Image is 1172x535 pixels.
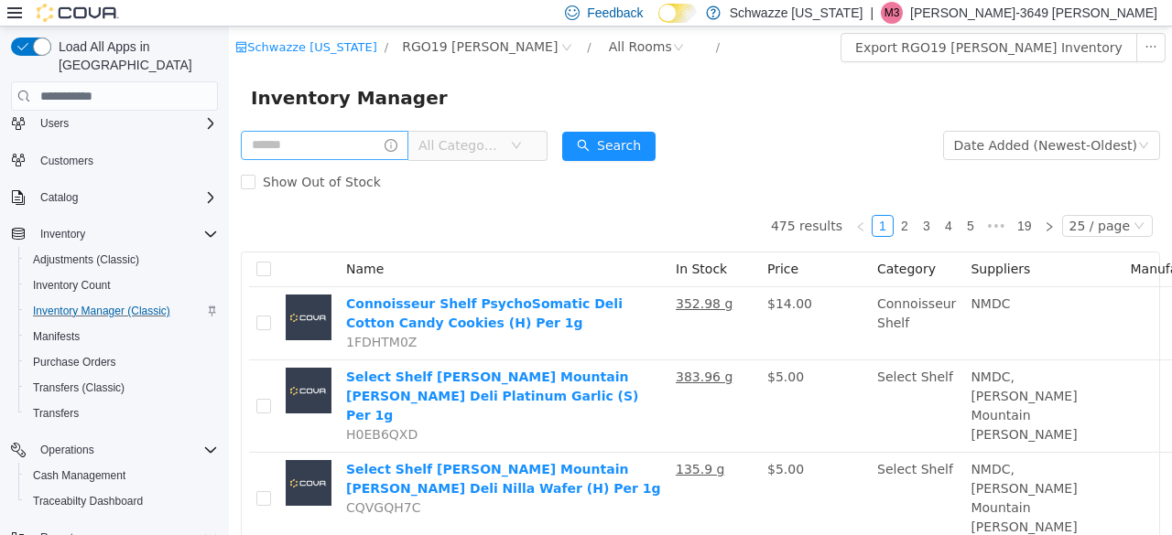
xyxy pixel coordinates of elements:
span: Transfers [33,406,79,421]
span: NMDC, [PERSON_NAME] Mountain [PERSON_NAME] [742,343,848,415]
span: Catalog [33,187,218,209]
a: Select Shelf [PERSON_NAME] Mountain [PERSON_NAME] Deli Platinum Garlic (S) Per 1g [117,343,410,396]
span: $14.00 [538,270,583,284]
u: 135.9 g [447,435,495,450]
li: 475 results [542,188,613,210]
span: Inventory Manager (Classic) [33,304,170,318]
li: 2 [665,188,687,210]
span: Category [648,235,707,250]
li: Next Page [809,188,831,210]
button: Users [33,112,76,134]
span: Traceabilty Dashboard [26,490,218,512]
a: Adjustments (Classic) [26,249,146,271]
button: Adjustments (Classic) [18,247,225,273]
span: Cash Management [26,465,218,487]
td: Connoisseur Shelf [641,261,734,334]
span: Show Out of Stock [27,148,159,163]
i: icon: info-circle [156,112,168,125]
span: M3 [884,2,900,24]
a: Customers [33,150,101,172]
td: Select Shelf [641,334,734,426]
a: Manifests [26,326,87,348]
button: Catalog [33,187,85,209]
span: ••• [753,188,782,210]
button: Inventory Count [18,273,225,298]
span: / [156,14,159,27]
span: Name [117,235,155,250]
li: 19 [782,188,809,210]
span: Inventory Manager (Classic) [26,300,218,322]
span: Adjustments (Classic) [33,252,139,267]
span: Users [33,112,218,134]
li: 3 [687,188,709,210]
span: Dark Mode [658,23,659,24]
div: 25 / page [841,189,901,209]
span: / [358,14,362,27]
span: Adjustments (Classic) [26,249,218,271]
span: Manifests [33,329,80,344]
span: Manifests [26,326,218,348]
span: Transfers [26,402,218,424]
span: NMDC [742,270,781,284]
li: 4 [709,188,731,210]
img: Cova [37,4,119,22]
span: Inventory Count [26,274,218,296]
input: Dark Mode [658,4,697,23]
a: Transfers [26,402,86,424]
button: Purchase Orders [18,349,225,375]
div: All Rooms [380,6,443,34]
a: Inventory Count [26,274,118,296]
span: Operations [40,443,94,457]
span: Cash Management [33,468,125,483]
div: Date Added (Newest-Oldest) [725,105,908,133]
span: 1FDHTM0Z [117,308,188,323]
a: 19 [783,189,808,209]
i: icon: right [815,195,826,206]
button: Inventory Manager (Classic) [18,298,225,324]
button: Manifests [18,324,225,349]
button: Transfers (Classic) [18,375,225,401]
a: icon: shopSchwazze [US_STATE] [6,14,148,27]
li: Next 5 Pages [753,188,782,210]
span: Transfers (Classic) [26,377,218,399]
a: Cash Management [26,465,133,487]
span: Transfers (Classic) [33,380,125,395]
span: Users [40,116,69,131]
i: icon: down [909,113,920,126]
p: [PERSON_NAME]-3649 [PERSON_NAME] [910,2,1157,24]
li: 5 [731,188,753,210]
a: Connoisseur Shelf PsychoSomatic Deli Cotton Candy Cookies (H) Per 1g [117,270,394,304]
span: Purchase Orders [26,351,218,373]
span: $5.00 [538,435,575,450]
li: 1 [643,188,665,210]
span: Load All Apps in [GEOGRAPHIC_DATA] [51,37,218,74]
span: Customers [33,149,218,172]
span: In Stock [447,235,498,250]
button: Transfers [18,401,225,426]
button: icon: searchSearch [333,105,427,134]
img: Select Shelf Misty Mountain Mota Deli Platinum Garlic (S) Per 1g placeholder [57,341,103,387]
p: | [870,2,874,24]
a: 5 [732,189,752,209]
i: icon: down [282,113,293,126]
span: Feedback [587,4,643,22]
button: Traceabilty Dashboard [18,488,225,514]
div: Michael-3649 Morefield [881,2,903,24]
button: Operations [33,439,102,461]
span: H0EB6QXD [117,401,189,415]
span: Traceabilty Dashboard [33,494,143,508]
a: Transfers (Classic) [26,377,132,399]
span: Customers [40,154,93,168]
span: Suppliers [742,235,801,250]
button: Inventory [33,223,92,245]
u: 352.98 g [447,270,504,284]
span: Inventory Count [33,278,111,293]
i: icon: shop [6,15,18,27]
i: icon: down [905,194,916,207]
a: Select Shelf [PERSON_NAME] Mountain [PERSON_NAME] Deli Nilla Wafer (H) Per 1g [117,435,432,469]
button: Export RGO19 [PERSON_NAME] Inventory [612,6,908,36]
span: All Categories [190,110,273,128]
span: Inventory Manager [22,57,230,86]
a: 2 [666,189,686,209]
button: Users [4,111,225,136]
